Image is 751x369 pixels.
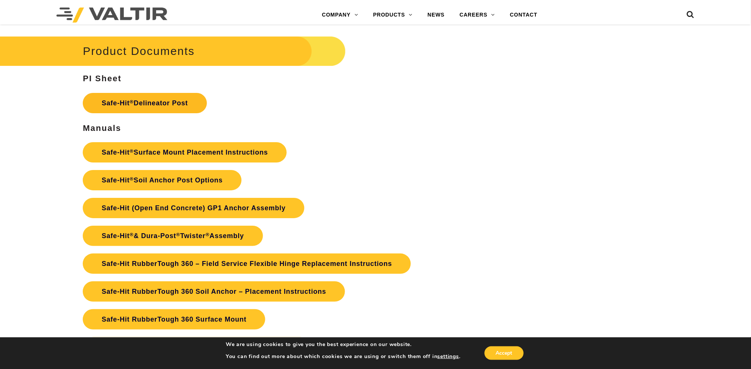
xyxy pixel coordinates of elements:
[315,8,366,23] a: COMPANY
[83,254,411,274] a: Safe-Hit RubberTough 360 – Field Service Flexible Hinge Replacement Instructions
[420,8,452,23] a: NEWS
[83,309,265,330] a: Safe-Hit RubberTough 360 Surface Mount
[226,353,461,360] p: You can find out more about which cookies we are using or switch them off in .
[366,8,420,23] a: PRODUCTS
[83,142,287,162] a: Safe-Hit®Surface Mount Placement Instructions
[176,232,180,237] sup: ®
[83,226,263,246] a: Safe-Hit®& Dura-Post®Twister®Assembly
[438,353,459,360] button: settings
[452,8,503,23] a: CAREERS
[130,176,134,182] sup: ®
[83,74,122,83] strong: PI Sheet
[83,170,242,190] a: Safe-Hit®Soil Anchor Post Options
[503,8,545,23] a: CONTACT
[130,99,134,105] sup: ®
[56,8,167,23] img: Valtir
[485,346,524,360] button: Accept
[83,281,345,302] a: Safe-Hit RubberTough 360 Soil Anchor – Placement Instructions
[83,93,207,113] a: Safe-Hit®Delineator Post
[130,232,134,237] sup: ®
[226,341,461,348] p: We are using cookies to give you the best experience on our website.
[83,198,304,218] a: Safe-Hit (Open End Concrete) GP1 Anchor Assembly
[130,148,134,154] sup: ®
[83,123,121,133] strong: Manuals
[205,232,210,237] sup: ®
